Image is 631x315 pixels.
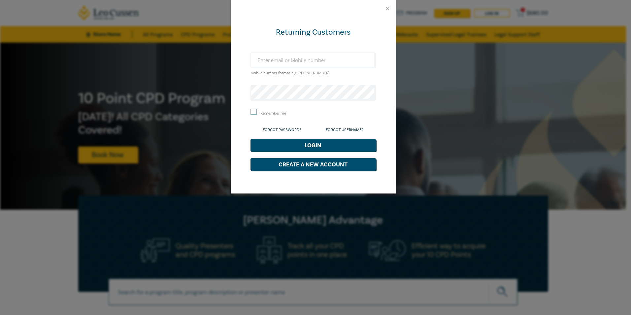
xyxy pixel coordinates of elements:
[250,71,330,76] small: Mobile number format e.g [PHONE_NUMBER]
[384,5,390,11] button: Close
[326,127,364,132] a: Forgot Username?
[250,158,376,171] button: Create a New Account
[250,139,376,152] button: Login
[250,52,376,68] input: Enter email or Mobile number
[250,27,376,38] div: Returning Customers
[260,111,286,116] label: Remember me
[263,127,301,132] a: Forgot Password?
